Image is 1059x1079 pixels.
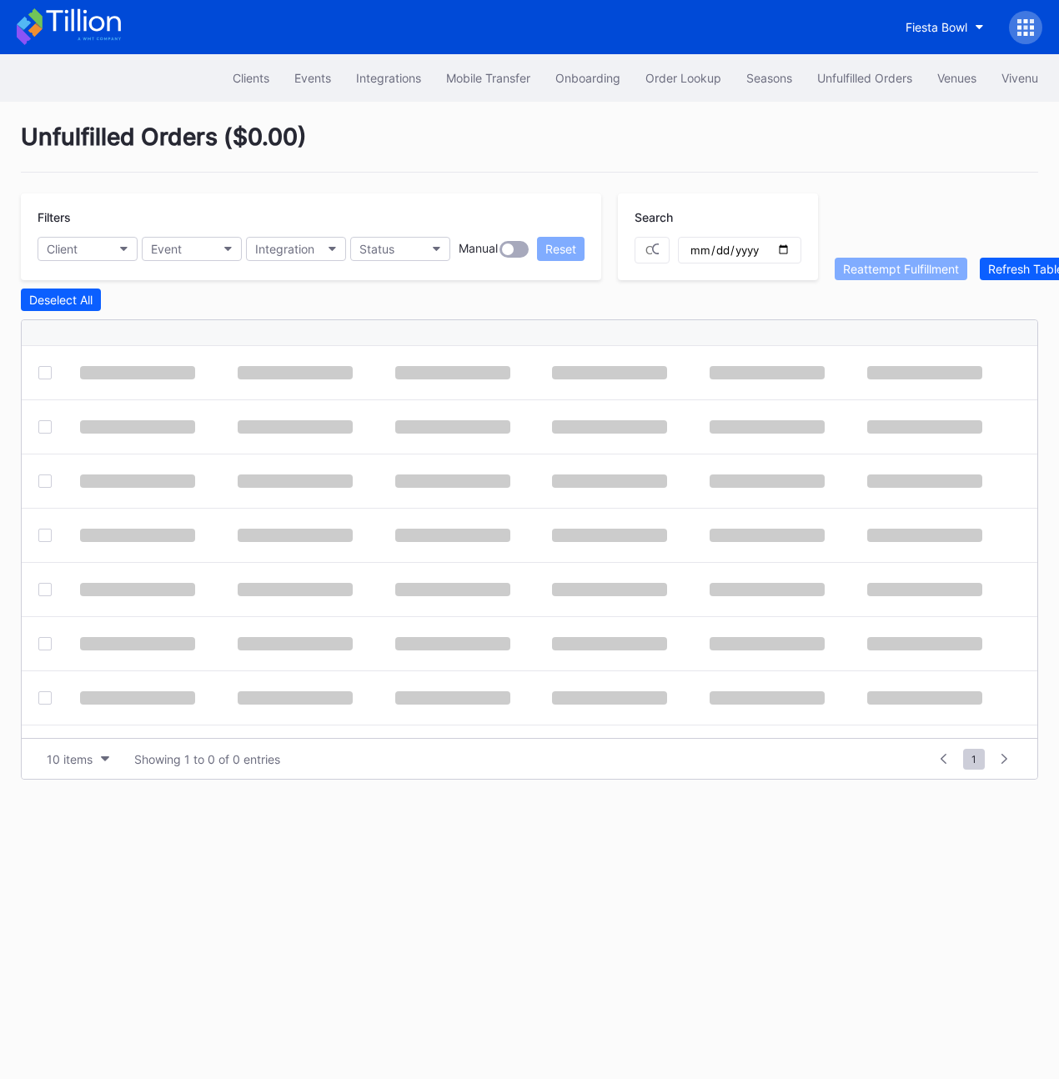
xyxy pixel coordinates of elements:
div: Mobile Transfer [446,71,530,85]
button: Seasons [734,63,805,93]
div: Clients [233,71,269,85]
div: Event [151,242,182,256]
div: Filters [38,210,585,224]
button: Vivenu [989,63,1051,93]
button: Fiesta Bowl [893,12,996,43]
div: Unfulfilled Orders ( $0.00 ) [21,123,1038,173]
button: 10 items [38,748,118,770]
button: Client [38,237,138,261]
button: Event [142,237,242,261]
button: Status [350,237,450,261]
div: Client [47,242,78,256]
input: Order ID [645,243,652,257]
div: Fiesta Bowl [906,20,967,34]
div: Showing 1 to 0 of 0 entries [134,752,280,766]
div: Vivenu [1001,71,1038,85]
button: Reattempt Fulfillment [835,258,967,280]
button: Integration [246,237,346,261]
div: Manual [459,241,498,258]
div: Integrations [356,71,421,85]
div: Seasons [746,71,792,85]
div: Reattempt Fulfillment [843,262,959,276]
div: Order Lookup [645,71,721,85]
div: Events [294,71,331,85]
button: Events [282,63,344,93]
button: Deselect All [21,289,101,311]
button: Reset [537,237,585,261]
div: Reset [545,242,576,256]
button: Integrations [344,63,434,93]
div: 10 items [47,752,93,766]
button: Clients [220,63,282,93]
div: Venues [937,71,976,85]
div: Search [635,210,801,224]
div: Deselect All [29,293,93,307]
button: Order Lookup [633,63,734,93]
span: 1 [963,749,985,770]
div: Unfulfilled Orders [817,71,912,85]
button: Onboarding [543,63,633,93]
div: Status [359,242,394,256]
button: Mobile Transfer [434,63,543,93]
button: Venues [925,63,989,93]
button: Unfulfilled Orders [805,63,925,93]
div: Onboarding [555,71,620,85]
div: Integration [255,242,314,256]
